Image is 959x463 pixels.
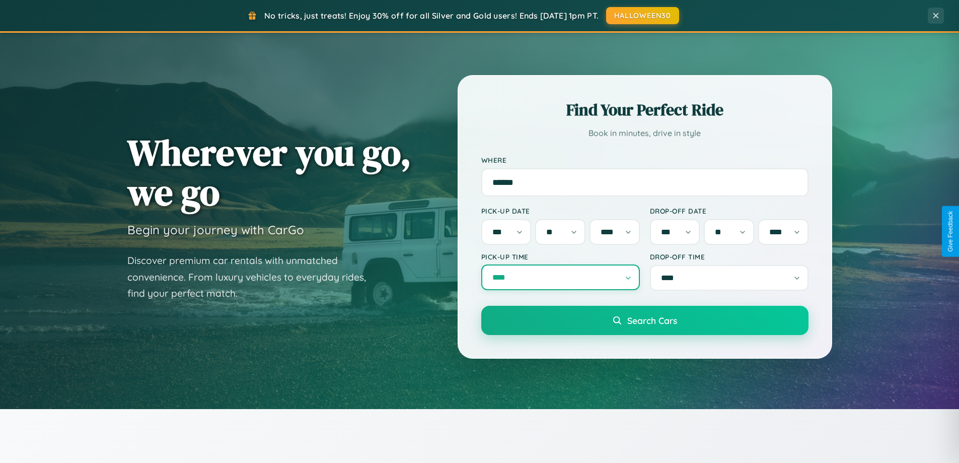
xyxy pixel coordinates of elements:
div: Give Feedback [947,211,954,252]
p: Discover premium car rentals with unmatched convenience. From luxury vehicles to everyday rides, ... [127,252,379,302]
span: No tricks, just treats! Enjoy 30% off for all Silver and Gold users! Ends [DATE] 1pm PT. [264,11,599,21]
h1: Wherever you go, we go [127,133,411,212]
h2: Find Your Perfect Ride [481,99,808,121]
span: Search Cars [627,315,677,326]
label: Pick-up Time [481,252,640,261]
label: Drop-off Date [650,207,808,215]
button: HALLOWEEN30 [606,7,679,24]
button: Search Cars [481,306,808,335]
p: Book in minutes, drive in style [481,126,808,141]
h3: Begin your journey with CarGo [127,222,304,237]
label: Drop-off Time [650,252,808,261]
label: Where [481,156,808,164]
label: Pick-up Date [481,207,640,215]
